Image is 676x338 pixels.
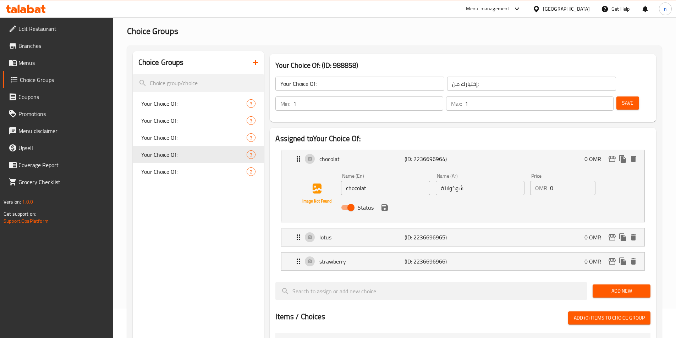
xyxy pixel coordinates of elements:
div: Your Choice Of:3 [133,146,264,163]
span: Promotions [18,110,107,118]
span: Get support on: [4,209,36,218]
a: Menu disclaimer [3,122,113,139]
p: 0 OMR [584,155,607,163]
span: Upsell [18,144,107,152]
div: Expand [281,228,644,246]
a: Grocery Checklist [3,173,113,190]
p: strawberry [319,257,404,266]
div: Your Choice Of:3 [133,112,264,129]
button: edit [607,256,617,267]
input: search [133,74,264,92]
span: 3 [247,100,255,107]
button: save [379,202,390,213]
li: ExpandchocolatName (En)Name (Ar)PriceOMRStatussave [275,147,650,225]
button: duplicate [617,154,628,164]
span: Menu disclaimer [18,127,107,135]
span: Choice Groups [127,23,178,39]
span: Add New [598,287,645,295]
span: 1.0.0 [22,197,33,206]
input: Enter name Ar [436,181,524,195]
span: Branches [18,41,107,50]
a: Coupons [3,88,113,105]
div: Expand [281,150,644,168]
p: chocolat [319,155,404,163]
div: Your Choice Of:2 [133,163,264,180]
div: Menu-management [466,5,510,13]
span: Your Choice Of: [141,150,247,159]
input: Please enter price [550,181,595,195]
p: (ID: 2236696964) [405,155,461,163]
span: Your Choice Of: [141,167,247,176]
p: (ID: 2236696966) [405,257,461,266]
a: Choice Groups [3,71,113,88]
button: duplicate [617,256,628,267]
p: 0 OMR [584,233,607,242]
span: Coverage Report [18,161,107,169]
a: Upsell [3,139,113,156]
li: Expand [275,225,650,249]
button: delete [628,154,639,164]
span: Choice Groups [20,76,107,84]
span: Save [622,99,633,107]
span: 3 [247,117,255,124]
h2: Assigned to Your Choice Of: [275,133,650,144]
span: Coupons [18,93,107,101]
div: Choices [247,99,255,108]
input: Enter name En [341,181,430,195]
a: Promotions [3,105,113,122]
button: delete [628,256,639,267]
button: Add New [593,284,650,298]
span: Your Choice Of: [141,99,247,108]
a: Edit Restaurant [3,20,113,37]
input: search [275,282,587,300]
div: Choices [247,150,255,159]
div: Choices [247,167,255,176]
span: Grocery Checklist [18,178,107,186]
span: 3 [247,134,255,141]
a: Coverage Report [3,156,113,173]
span: Edit Restaurant [18,24,107,33]
span: Add (0) items to choice group [574,314,645,322]
span: 2 [247,168,255,175]
span: Menus [18,59,107,67]
span: 3 [247,151,255,158]
a: Support.OpsPlatform [4,216,49,226]
p: 0 OMR [584,257,607,266]
div: Expand [281,253,644,270]
p: OMR [535,184,547,192]
span: Your Choice Of: [141,116,247,125]
div: [GEOGRAPHIC_DATA] [543,5,590,13]
span: Status [358,203,374,212]
h2: Items / Choices [275,311,325,322]
a: Branches [3,37,113,54]
button: duplicate [617,232,628,243]
button: Add (0) items to choice group [568,311,650,325]
a: Menus [3,54,113,71]
div: Choices [247,133,255,142]
span: n [664,5,667,13]
div: Choices [247,116,255,125]
p: (ID: 2236696965) [405,233,461,242]
button: delete [628,232,639,243]
p: Max: [451,99,462,108]
button: edit [607,154,617,164]
p: lotus [319,233,404,242]
img: chocolat [294,171,340,216]
li: Expand [275,249,650,273]
span: Your Choice Of: [141,133,247,142]
button: Save [616,96,639,110]
button: edit [607,232,617,243]
h3: Your Choice Of: (ID: 988858) [275,60,650,71]
div: Your Choice Of:3 [133,95,264,112]
div: Your Choice Of:3 [133,129,264,146]
span: Version: [4,197,21,206]
h2: Choice Groups [138,57,184,68]
p: Min: [280,99,290,108]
